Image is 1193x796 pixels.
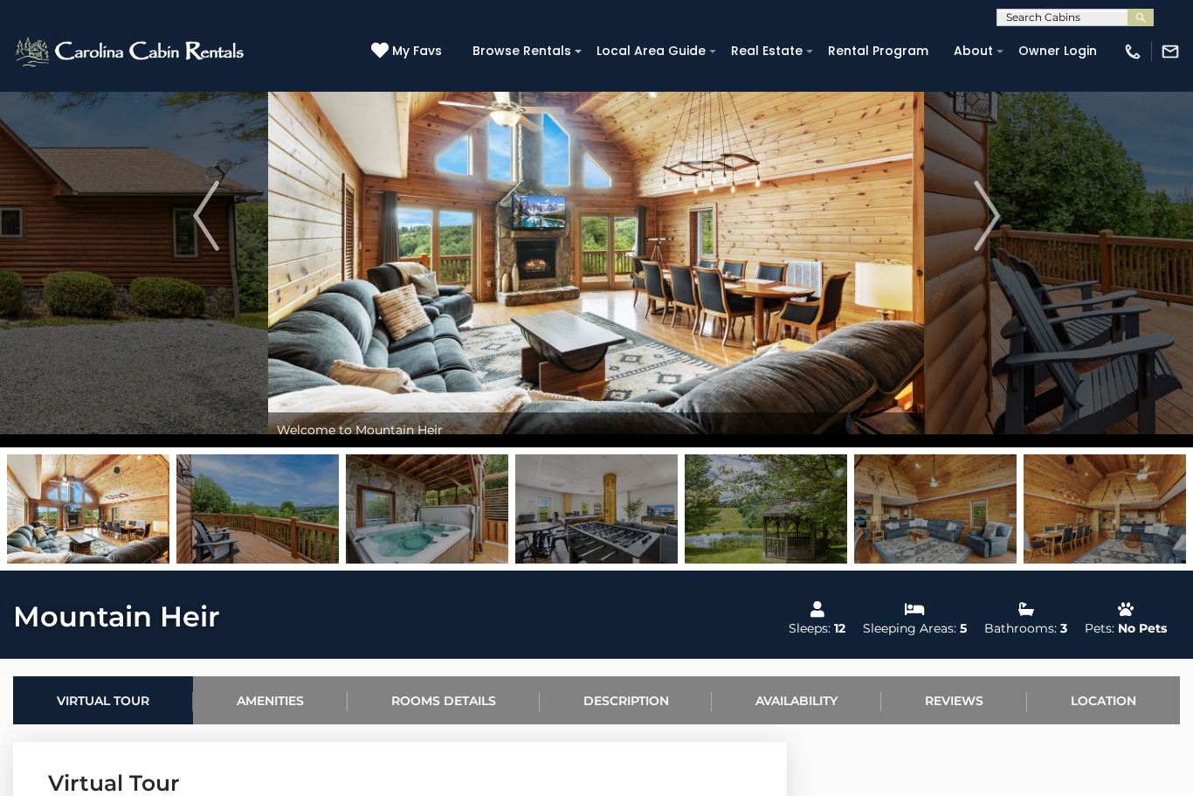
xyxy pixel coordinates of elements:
[854,454,1017,564] img: 166977680
[13,34,249,69] img: White-1-2.png
[1024,454,1186,564] img: 166977681
[268,412,924,447] div: Welcome to Mountain Heir
[348,676,540,724] a: Rooms Details
[392,42,442,60] span: My Favs
[1010,38,1106,65] a: Owner Login
[515,454,678,564] img: 166977699
[712,676,881,724] a: Availability
[1027,676,1180,724] a: Location
[881,676,1027,724] a: Reviews
[464,38,580,65] a: Browse Rentals
[945,38,1002,65] a: About
[974,181,1000,251] img: arrow
[1123,42,1142,61] img: phone-regular-white.png
[176,454,339,564] img: 166977708
[588,38,714,65] a: Local Area Guide
[819,38,937,65] a: Rental Program
[193,181,219,251] img: arrow
[1161,42,1180,61] img: mail-regular-white.png
[685,454,847,564] img: 166977714
[722,38,811,65] a: Real Estate
[346,454,508,564] img: 166977703
[7,454,169,564] img: 166977682
[193,676,348,724] a: Amenities
[371,42,446,61] a: My Favs
[540,676,713,724] a: Description
[13,676,193,724] a: Virtual Tour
